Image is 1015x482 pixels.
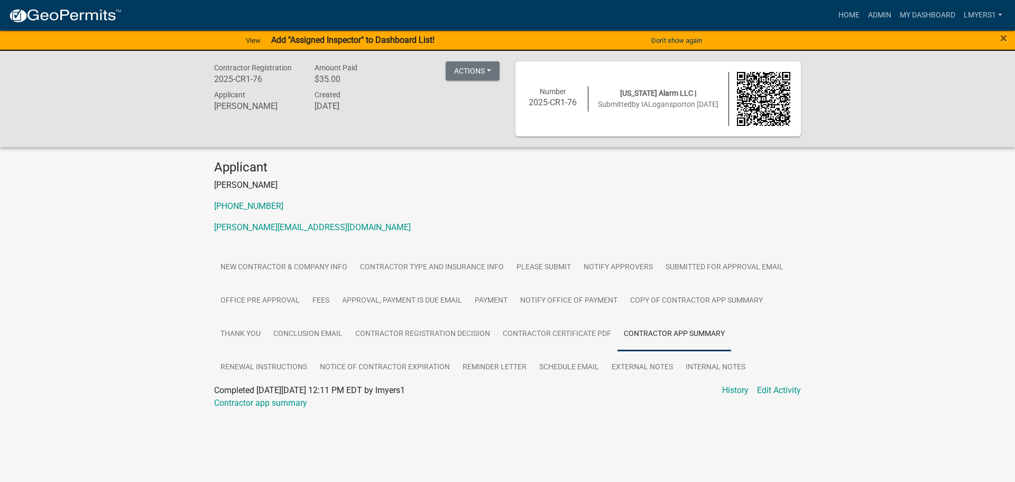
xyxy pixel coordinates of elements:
span: Number [540,87,566,96]
span: × [1000,31,1007,46]
span: Completed [DATE][DATE] 12:11 PM EDT by lmyers1 [214,385,405,395]
a: Admin [864,5,896,25]
a: Notice of Contractor Expiration [313,351,456,385]
a: Fees [306,284,336,318]
button: Don't show again [647,32,706,49]
a: lmyers1 [959,5,1007,25]
span: Applicant [214,90,245,99]
a: Contractor app summary [214,398,307,408]
a: Office Pre Approval [214,284,306,318]
button: Close [1000,32,1007,44]
a: Payment [468,284,514,318]
a: Approval, Payment is due email [336,284,468,318]
span: Amount Paid [315,63,357,72]
a: External Notes [605,351,679,385]
a: Renewal instructions [214,351,313,385]
span: Contractor Registration [214,63,292,72]
a: Reminder letter [456,351,533,385]
a: Copy of Contractor app summary [624,284,769,318]
a: History [722,384,749,397]
a: Notify Office of payment [514,284,624,318]
p: [PERSON_NAME] [214,179,801,192]
strong: Add "Assigned Inspector" to Dashboard List! [271,35,435,45]
a: Schedule Email [533,351,605,385]
a: [PERSON_NAME][EMAIL_ADDRESS][DOMAIN_NAME] [214,222,411,232]
span: Submitted on [DATE] [598,100,718,108]
img: QR code [737,72,791,126]
a: Please Submit [510,251,577,285]
h6: [DATE] [315,101,399,111]
h4: Applicant [214,160,801,175]
a: SUBMITTED FOR APPROVAL EMAIL [659,251,790,285]
span: [US_STATE] Alarm LLC | [620,89,696,97]
a: Contractor Registration Decision [349,317,496,351]
button: Actions [446,61,500,80]
a: [PHONE_NUMBER] [214,201,283,211]
a: Home [834,5,864,25]
a: Internal Notes [679,351,752,385]
a: Contractor Certificate PDF [496,317,617,351]
a: Edit Activity [757,384,801,397]
span: by IALogansport [632,100,687,108]
a: Contractor app summary [617,317,731,351]
a: My Dashboard [896,5,959,25]
h6: [PERSON_NAME] [214,101,299,111]
h6: $35.00 [315,74,399,84]
a: Contractor Type and Insurance Info [354,251,510,285]
h6: 2025-CR1-76 [214,74,299,84]
span: Created [315,90,340,99]
a: Notify Approvers [577,251,659,285]
a: Thank you [214,317,267,351]
a: New Contractor & Company Info [214,251,354,285]
a: View [242,32,265,49]
h6: 2025-CR1-76 [526,97,580,107]
a: Conclusion Email [267,317,349,351]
